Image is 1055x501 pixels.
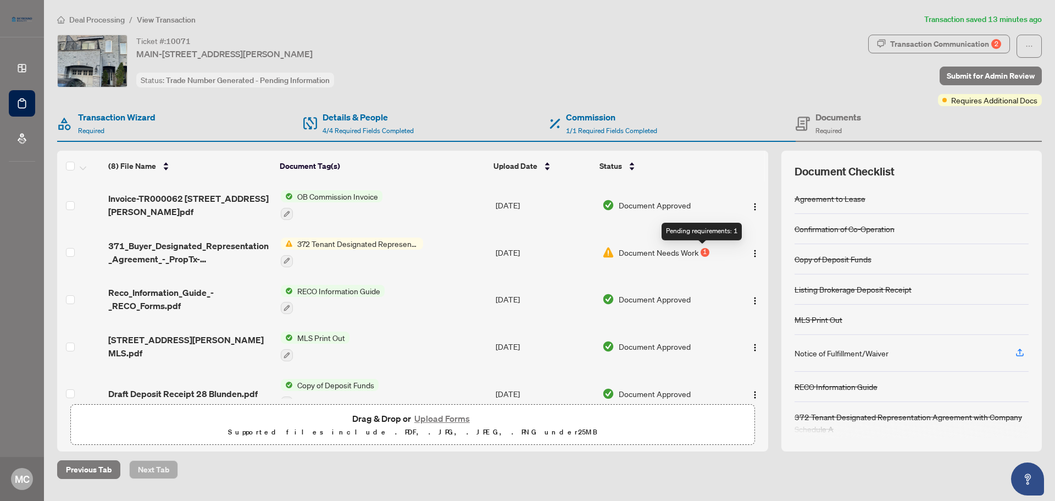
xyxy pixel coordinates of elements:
[69,15,125,25] span: Deal Processing
[815,111,861,124] h4: Documents
[619,293,691,305] span: Document Approved
[281,285,293,297] img: Status Icon
[129,13,132,26] li: /
[15,471,30,487] span: MC
[795,411,1029,435] div: 372 Tenant Designated Representation Agreement with Company Schedule A
[491,370,598,417] td: [DATE]
[108,387,258,400] span: Draft Deposit Receipt 28 Blunden.pdf
[746,196,764,214] button: Logo
[137,15,196,25] span: View Transaction
[411,411,473,426] button: Upload Forms
[751,202,759,211] img: Logo
[104,151,275,181] th: (8) File Name
[129,460,178,479] button: Next Tab
[281,238,423,267] button: Status Icon372 Tenant Designated Representation Agreement with Company Schedule A
[890,35,1001,53] div: Transaction Communication
[619,340,691,353] span: Document Approved
[66,461,112,478] span: Previous Tab
[751,296,759,305] img: Logo
[352,411,473,426] span: Drag & Drop or
[602,340,614,353] img: Document Status
[293,190,382,202] span: OB Commission Invoice
[795,283,912,295] div: Listing Brokerage Deposit Receipt
[746,244,764,261] button: Logo
[940,67,1042,85] button: Submit for Admin Review
[108,286,271,312] span: Reco_Information_Guide_-_RECO_Forms.pdf
[746,338,764,355] button: Logo
[602,199,614,211] img: Document Status
[281,379,293,391] img: Status Icon
[746,385,764,403] button: Logo
[491,229,598,276] td: [DATE]
[595,151,728,181] th: Status
[293,285,385,297] span: RECO Information Guide
[566,111,657,124] h4: Commission
[57,460,120,479] button: Previous Tab
[795,253,871,265] div: Copy of Deposit Funds
[795,347,889,359] div: Notice of Fulfillment/Waiver
[293,332,349,344] span: MLS Print Out
[815,126,842,135] span: Required
[602,246,614,258] img: Document Status
[281,190,382,220] button: Status IconOB Commission Invoice
[751,249,759,258] img: Logo
[491,323,598,370] td: [DATE]
[78,126,104,135] span: Required
[78,111,156,124] h4: Transaction Wizard
[281,332,349,361] button: Status IconMLS Print Out
[795,381,878,393] div: RECO Information Guide
[281,285,385,315] button: Status IconRECO Information Guide
[1025,42,1033,50] span: ellipsis
[566,126,657,135] span: 1/1 Required Fields Completed
[1011,463,1044,496] button: Open asap
[493,160,537,172] span: Upload Date
[795,313,842,326] div: MLS Print Out
[602,388,614,400] img: Document Status
[868,35,1010,53] button: Transaction Communication2
[58,35,127,87] img: IMG-E12201638_1.jpg
[619,199,691,211] span: Document Approved
[662,223,742,240] div: Pending requirements: 1
[947,67,1035,85] span: Submit for Admin Review
[795,192,865,205] div: Agreement to Lease
[136,35,191,47] div: Ticket #:
[951,94,1037,106] span: Requires Additional Docs
[9,14,35,25] img: logo
[795,223,895,235] div: Confirmation of Co-Operation
[599,160,622,172] span: Status
[77,426,748,439] p: Supported files include .PDF, .JPG, .JPEG, .PNG under 25 MB
[751,343,759,352] img: Logo
[281,332,293,344] img: Status Icon
[293,238,423,250] span: 372 Tenant Designated Representation Agreement with Company Schedule A
[136,47,313,60] span: MAIN-[STREET_ADDRESS][PERSON_NAME]
[602,293,614,305] img: Document Status
[108,192,271,218] span: Invoice-TR000062 [STREET_ADDRESS][PERSON_NAME]pdf
[489,151,595,181] th: Upload Date
[751,390,759,399] img: Logo
[924,13,1042,26] article: Transaction saved 13 minutes ago
[746,290,764,308] button: Logo
[108,239,271,266] span: 371_Buyer_Designated_Representation_Agreement_-_PropTx-[PERSON_NAME].pdf
[108,333,271,360] span: [STREET_ADDRESS][PERSON_NAME] MLS.pdf
[166,36,191,46] span: 10071
[71,405,754,445] span: Drag & Drop orUpload FormsSupported files include .PDF, .JPG, .JPEG, .PNG under25MB
[701,248,709,257] div: 1
[795,164,895,179] span: Document Checklist
[166,75,330,85] span: Trade Number Generated - Pending Information
[57,16,65,24] span: home
[281,238,293,250] img: Status Icon
[281,379,379,409] button: Status IconCopy of Deposit Funds
[136,73,334,87] div: Status:
[491,181,598,229] td: [DATE]
[108,160,156,172] span: (8) File Name
[293,379,379,391] span: Copy of Deposit Funds
[281,190,293,202] img: Status Icon
[323,111,414,124] h4: Details & People
[323,126,414,135] span: 4/4 Required Fields Completed
[619,246,698,258] span: Document Needs Work
[619,388,691,400] span: Document Approved
[275,151,490,181] th: Document Tag(s)
[491,276,598,323] td: [DATE]
[991,39,1001,49] div: 2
